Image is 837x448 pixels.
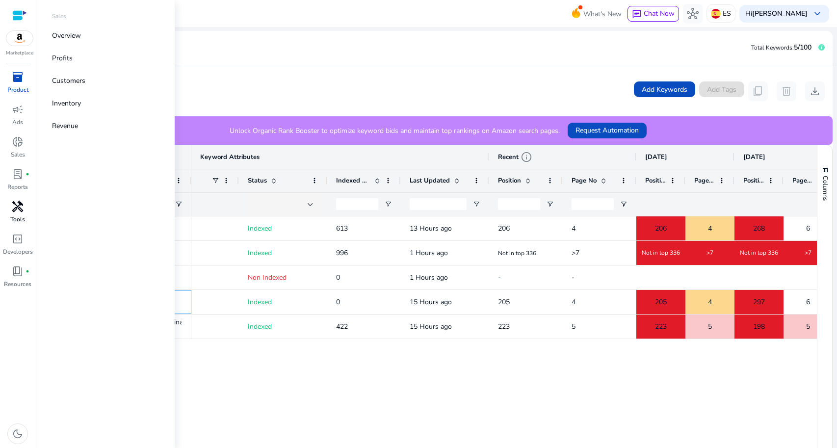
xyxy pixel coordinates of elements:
[572,176,597,185] span: Page No
[572,297,575,307] span: 4
[572,198,614,210] input: Page No Filter Input
[52,12,66,21] p: Sales
[642,84,687,95] span: Add Keywords
[706,249,713,257] span: >7
[384,200,392,208] button: Open Filter Menu
[410,224,452,233] span: 13 Hours ago
[572,322,575,331] span: 5
[248,322,272,331] span: Indexed
[711,9,721,19] img: es.svg
[498,249,536,257] span: Not in top 336
[645,153,667,161] span: [DATE]
[336,198,378,210] input: Indexed Products Filter Input
[634,81,695,97] button: Add Keywords
[248,297,272,307] span: Indexed
[572,273,575,282] span: -
[410,248,448,258] span: 1 Hours ago
[694,176,715,185] span: Page No
[12,201,24,212] span: handyman
[200,153,260,161] span: Keyword Attributes
[806,292,810,312] span: 6
[645,176,666,185] span: Position
[248,176,267,185] span: Status
[7,85,28,94] p: Product
[175,200,183,208] button: Open Filter Menu
[248,224,272,233] span: Indexed
[568,123,647,138] button: Request Automation
[753,218,765,238] span: 268
[52,76,85,86] p: Customers
[12,265,24,277] span: book_4
[230,126,560,136] p: Unlock Organic Rank Booster to optimize keyword bids and maintain top rankings on Amazon search p...
[52,121,78,131] p: Revenue
[806,218,810,238] span: 6
[805,249,811,257] span: >7
[575,125,639,135] span: Request Automation
[655,218,667,238] span: 206
[655,316,667,337] span: 223
[743,176,764,185] span: Position
[655,292,667,312] span: 205
[521,151,532,163] span: info
[498,198,540,210] input: Position Filter Input
[410,297,452,307] span: 15 Hours ago
[6,50,33,57] p: Marketplace
[12,428,24,440] span: dark_mode
[498,273,501,282] span: -
[12,136,24,148] span: donut_small
[572,224,575,233] span: 4
[336,224,348,233] span: 613
[336,273,340,282] span: 0
[472,200,480,208] button: Open Filter Menu
[752,9,808,18] b: [PERSON_NAME]
[628,6,679,22] button: chatChat Now
[546,200,554,208] button: Open Filter Menu
[753,292,765,312] span: 297
[248,248,272,258] span: Indexed
[498,322,510,331] span: 223
[410,176,450,185] span: Last Updated
[806,316,810,337] span: 5
[26,269,29,273] span: fiber_manual_record
[52,30,81,41] p: Overview
[632,9,642,19] span: chat
[7,183,28,191] p: Reports
[805,81,825,101] button: download
[811,8,823,20] span: keyboard_arrow_down
[498,224,510,233] span: 206
[336,297,340,307] span: 0
[821,176,830,201] span: Columns
[751,44,794,52] span: Total Keywords:
[410,322,452,331] span: 15 Hours ago
[683,4,703,24] button: hub
[11,150,25,159] p: Sales
[498,151,532,163] div: Recent
[498,176,521,185] span: Position
[26,172,29,176] span: fiber_manual_record
[52,98,81,108] p: Inventory
[52,53,73,63] p: Profits
[12,71,24,83] span: inventory_2
[336,322,348,331] span: 422
[740,249,778,257] span: Not in top 336
[3,247,33,256] p: Developers
[498,297,510,307] span: 205
[792,176,813,185] span: Page No
[572,248,579,258] span: >7
[642,249,680,257] span: Not in top 336
[12,104,24,115] span: campaign
[336,248,348,258] span: 996
[708,218,712,238] span: 4
[723,5,731,22] p: ES
[687,8,699,20] span: hub
[336,176,370,185] span: Indexed Products
[753,316,765,337] span: 198
[410,273,448,282] span: 1 Hours ago
[583,5,622,23] span: What's New
[10,215,25,224] p: Tools
[644,9,675,18] span: Chat Now
[620,200,628,208] button: Open Filter Menu
[6,31,33,46] img: amazon.svg
[12,118,23,127] p: Ads
[248,273,287,282] span: Non Indexed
